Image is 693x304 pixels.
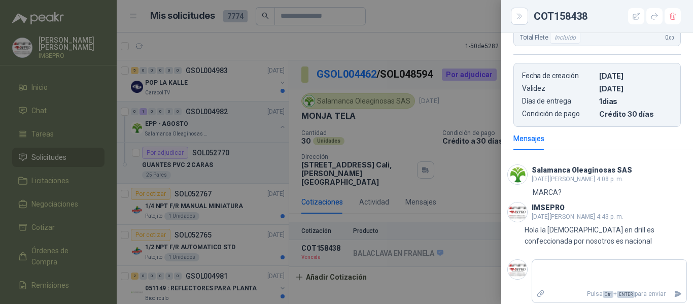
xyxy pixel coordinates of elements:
[599,72,672,80] p: [DATE]
[603,291,613,298] span: Ctrl
[525,224,687,247] p: Hola la [DEMOGRAPHIC_DATA] en drill es confeccionada por nosotros es nacional
[532,167,632,173] h3: Salamanca Oleaginosas SAS
[549,285,670,303] p: Pulsa + para enviar
[508,202,527,222] img: Company Logo
[599,97,672,106] p: 1 dias
[522,72,595,80] p: Fecha de creación
[508,165,527,184] img: Company Logo
[670,285,686,303] button: Enviar
[665,34,674,41] span: 0
[522,84,595,93] p: Validez
[522,97,595,106] p: Días de entrega
[534,8,681,24] div: COT158438
[533,187,562,198] p: MARCA?
[532,285,549,303] label: Adjuntar archivos
[522,110,595,118] p: Condición de pago
[599,84,672,93] p: [DATE]
[520,31,582,44] span: Total Flete
[513,133,544,144] div: Mensajes
[508,260,527,279] img: Company Logo
[532,176,623,183] span: [DATE][PERSON_NAME] 4:08 p. m.
[617,291,635,298] span: ENTER
[599,110,672,118] p: Crédito 30 días
[513,10,526,22] button: Close
[532,213,623,220] span: [DATE][PERSON_NAME] 4:43 p. m.
[550,31,580,44] div: Incluido
[668,35,674,41] span: ,00
[532,205,565,211] h3: IMSEPRO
